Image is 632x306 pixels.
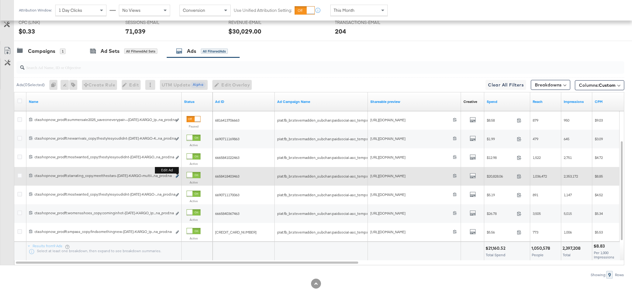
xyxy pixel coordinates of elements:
[531,245,552,251] div: 1,050,578
[370,155,453,160] div: [URL][DOMAIN_NAME]
[594,243,607,249] div: $8.83
[29,99,179,104] a: Ad Name.
[187,180,201,184] label: Active
[599,82,616,88] span: Custom
[125,27,146,36] div: 71,039
[215,118,239,123] span: 6816413706663
[155,167,179,174] b: Edit ad
[228,27,261,36] div: $30,029.00
[531,80,570,90] button: Breakdowns
[564,192,572,197] span: 1,147
[487,155,514,160] span: $12.98
[595,118,603,123] span: $9.03
[564,137,569,141] span: 645
[60,49,65,54] div: 1
[201,49,228,54] div: All Filtered Ads
[485,80,526,90] button: Clear All Filters
[34,136,172,141] div: cta:shopnow_prodft:newarrivals_copy:thestylesyoudidnt-[DATE]-KARGO-4:...na_prod:na
[187,236,201,240] label: Active
[370,211,453,216] div: [URL][DOMAIN_NAME]
[228,20,275,25] span: REVENUE-EMAIL
[49,80,61,90] div: 0
[184,99,210,104] a: Shows the current state of your Ad.
[563,253,571,257] span: Total
[533,192,538,197] span: 891
[533,230,538,234] span: 773
[215,211,239,216] span: 6665840367463
[187,48,196,55] div: Ads
[277,137,447,141] span: plat:fb_br:stevemadden_subchan:paidsocial-asc_temp:evergreen-prospecting-2_obj:sales_cat:all_reg:us
[277,211,447,216] span: plat:fb_br:stevemadden_subchan:paidsocial-asc_temp:evergreen-prospecting-2_obj:sales_cat:all_reg:us
[595,137,603,141] span: $3.09
[277,155,447,160] span: plat:fb_br:stevemadden_subchan:paidsocial-asc_temp:evergreen-prospecting-2_obj:sales_cat:all_reg:us
[615,273,624,277] div: Rows
[606,271,613,279] div: 9
[28,48,55,55] div: Campaigns
[277,174,447,178] span: plat:fb_br:stevemadden_subchan:paidsocial-asc_temp:evergreen-prospecting-2_obj:sales_cat:all_reg:us
[463,99,477,104] a: Shows the creative associated with your ad.
[562,245,582,251] div: 2,397,208
[183,7,205,13] span: Conversion
[487,192,514,197] span: $5.19
[101,48,120,55] div: Ad Sets
[370,192,453,197] div: [URL][DOMAIN_NAME]
[595,230,603,234] span: $5.53
[370,229,453,235] div: [URL][DOMAIN_NAME]
[370,174,453,179] div: [URL][DOMAIN_NAME]
[533,155,541,160] span: 1,522
[277,118,447,123] span: plat:fb_br:stevemadden_subchan:paidsocial-asc_temp:evergreen-prospecting-2_obj:sales_cat:all_reg:us
[215,137,239,141] span: 6690711169863
[25,59,568,71] input: Search Ad Name, ID or Objective
[187,218,201,222] label: Active
[595,99,621,104] a: The average cost you've paid to have 1,000 impressions of your ad.
[564,230,572,234] span: 1,006
[124,49,157,54] div: All Filtered Ad Sets
[19,20,65,25] span: CPC (LINK)
[19,27,35,36] div: $0.33
[122,7,141,13] span: No Views
[590,273,606,277] div: Showing:
[335,20,381,25] span: TRANSACTIONS-EMAIL
[487,211,514,216] span: $26.78
[215,155,239,160] span: 6665841022463
[370,99,458,104] a: Ad preview shareable link
[595,192,603,197] span: $4.52
[564,155,572,160] span: 2,751
[34,173,172,178] div: cta:shopnow_prodft:starrating_copy:meetthestars-[DATE]-KARGO-multii...na_prod:na
[34,117,172,122] div: cta:shopnow_prodft:summersale2025_saveoneverypair—[DATE]-KARGO_lp...na_prod:na
[533,174,547,178] span: 1,036,472
[34,229,172,234] div: cta:shopnow_prodft:smpass_copy:findsomethingnew-[DATE]-KARGO_lp...na_prod:na
[125,20,172,25] span: SESSIONS-EMAIL
[187,124,201,128] label: Paused
[487,118,514,123] span: $8.58
[532,253,544,257] span: People
[370,136,453,141] div: [URL][DOMAIN_NAME]
[595,155,603,160] span: $4.72
[533,137,538,141] span: 479
[277,192,447,197] span: plat:fb_br:stevemadden_subchan:paidsocial-asc_temp:evergreen-prospecting-2_obj:sales_cat:all_reg:us
[277,99,365,104] a: Name of Campaign this Ad belongs to.
[234,7,292,13] label: Use Unified Attribution Setting:
[277,230,447,234] span: plat:fb_br:stevemadden_subchan:paidsocial-asc_temp:evergreen-prospecting-2_obj:sales_cat:all_reg:us
[59,7,82,13] span: 1 Day Clicks
[564,174,578,178] span: 2,353,172
[34,211,172,216] div: cta:shopnow_prodft:womensshoes_copy:cominginhot-[DATE]-KARGO_lp:...na_prod:na
[16,82,45,88] div: Ads ( 0 Selected)
[215,99,272,104] a: Your Ad ID.
[19,8,52,12] div: Attribution Window:
[215,230,256,234] span: [CREDIT_CARD_NUMBER]
[34,155,172,160] div: cta:shopnow_prodft:mostwanted_copy:thestylesyoudidnt-[DATE]-KARGO...na_prod:na
[215,192,239,197] span: 6690711170063
[334,7,354,13] span: This Month
[487,174,514,178] span: $20,828.06
[487,137,514,141] span: $1.99
[187,162,201,166] label: Active
[485,245,507,251] div: $21,160.52
[187,199,201,203] label: Active
[564,118,569,123] span: 950
[533,211,541,216] span: 3,505
[579,82,616,88] span: Columns:
[34,192,172,197] div: cta:shopnow_prodft:mostwanted_copy:thestylesyoudidnt-[DATE]-KARGO-...na_prod:na
[187,143,201,147] label: Active
[575,80,624,90] button: Columns:Custom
